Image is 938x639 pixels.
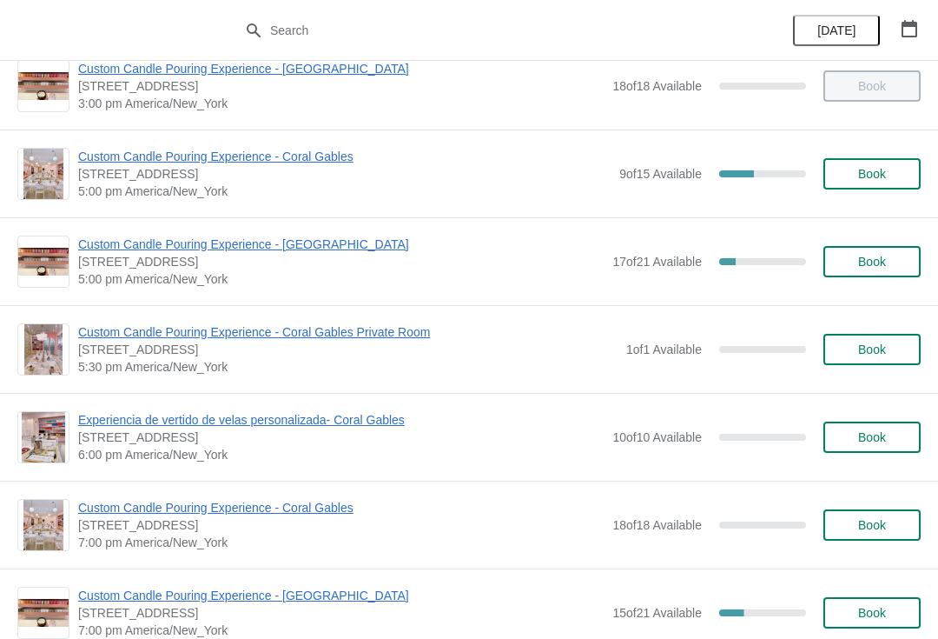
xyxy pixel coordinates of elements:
img: Custom Candle Pouring Experience - Fort Lauderdale | 914 East Las Olas Boulevard, Fort Lauderdale... [18,599,69,628]
span: 10 of 10 Available [612,430,702,444]
span: 17 of 21 Available [612,255,702,269]
span: [STREET_ADDRESS] [78,77,604,95]
span: Book [858,343,886,356]
span: [STREET_ADDRESS] [78,516,604,534]
span: 3:00 pm America/New_York [78,95,604,112]
span: [DATE] [817,23,855,37]
img: Custom Candle Pouring Experience - Coral Gables | 154 Giralda Avenue, Coral Gables, FL, USA | 7:0... [23,500,64,550]
span: [STREET_ADDRESS] [78,604,604,622]
span: Book [858,255,886,269]
span: 6:00 pm America/New_York [78,446,604,463]
span: [STREET_ADDRESS] [78,165,611,183]
span: Book [858,430,886,444]
span: 5:00 pm America/New_York [78,270,604,288]
span: Custom Candle Pouring Experience - Coral Gables Private Room [78,323,618,341]
button: Book [823,509,921,541]
button: Book [823,246,921,277]
span: 1 of 1 Available [626,343,702,356]
span: [STREET_ADDRESS] [78,341,618,358]
span: Custom Candle Pouring Experience - Coral Gables [78,148,611,165]
span: 15 of 21 Available [612,606,702,620]
span: 5:00 pm America/New_York [78,183,611,200]
img: Experiencia de vertido de velas personalizada- Coral Gables | 154 Giralda Avenue, Coral Gables, F... [22,412,65,463]
span: 18 of 18 Available [612,79,702,93]
span: 18 of 18 Available [612,518,702,532]
span: 7:00 pm America/New_York [78,534,604,551]
button: [DATE] [793,15,880,46]
span: 9 of 15 Available [619,167,702,181]
img: Custom Candle Pouring Experience - Coral Gables | 154 Giralda Avenue, Coral Gables, FL, USA | 5:0... [23,149,64,199]
span: 5:30 pm America/New_York [78,358,618,376]
img: Custom Candle Pouring Experience - Coral Gables Private Room | 154 Giralda Avenue, Coral Gables, ... [24,324,63,375]
span: [STREET_ADDRESS] [78,253,604,270]
button: Book [823,334,921,365]
input: Search [269,15,703,46]
img: Custom Candle Pouring Experience - Fort Lauderdale | 914 East Las Olas Boulevard, Fort Lauderdale... [18,72,69,101]
span: Custom Candle Pouring Experience - [GEOGRAPHIC_DATA] [78,587,604,604]
span: [STREET_ADDRESS] [78,429,604,446]
span: Custom Candle Pouring Experience - [GEOGRAPHIC_DATA] [78,236,604,253]
button: Book [823,158,921,190]
button: Book [823,597,921,629]
span: Book [858,518,886,532]
span: Custom Candle Pouring Experience - Coral Gables [78,499,604,516]
button: Book [823,422,921,453]
span: 7:00 pm America/New_York [78,622,604,639]
span: Custom Candle Pouring Experience - [GEOGRAPHIC_DATA] [78,60,604,77]
span: Experiencia de vertido de velas personalizada- Coral Gables [78,411,604,429]
span: Book [858,606,886,620]
span: Book [858,167,886,181]
img: Custom Candle Pouring Experience - Fort Lauderdale | 914 East Las Olas Boulevard, Fort Lauderdale... [18,248,69,276]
